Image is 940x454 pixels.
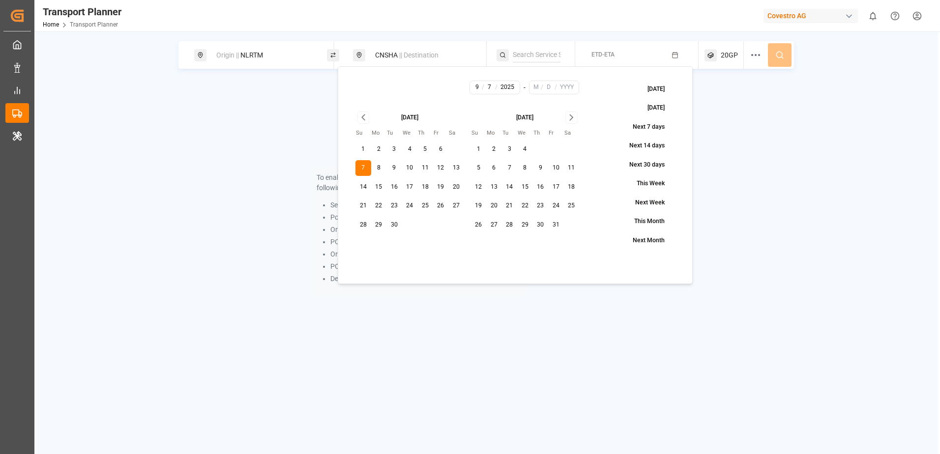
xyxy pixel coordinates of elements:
li: POL and Service String [330,237,521,247]
button: 6 [433,142,449,157]
button: 27 [486,217,502,233]
button: 17 [548,179,564,195]
th: Wednesday [402,129,418,138]
button: 21 [502,198,518,214]
button: 13 [486,179,502,195]
button: 24 [548,198,564,214]
li: POD and Service String [330,261,521,272]
th: Friday [548,129,564,138]
button: 22 [517,198,533,214]
input: D [484,83,496,92]
button: 14 [355,179,371,195]
input: YYYY [557,83,577,92]
button: 23 [533,198,549,214]
th: Sunday [355,129,371,138]
button: 8 [517,160,533,176]
span: / [495,83,498,92]
button: 12 [471,179,487,195]
button: 4 [517,142,533,157]
span: / [541,83,543,92]
button: 30 [533,217,549,233]
button: 19 [471,198,487,214]
button: 3 [386,142,402,157]
div: CNSHA [369,46,475,64]
th: Friday [433,129,449,138]
button: 28 [355,217,371,233]
th: Monday [486,129,502,138]
input: YYYY [497,83,518,92]
th: Tuesday [386,129,402,138]
button: 17 [402,179,418,195]
button: 27 [448,198,464,214]
p: To enable searching, add ETA, ETD, containerType and one of the following: [317,172,521,193]
button: Go to next month [565,112,578,124]
button: 5 [471,160,487,176]
div: Transport Planner [43,4,121,19]
th: Monday [371,129,387,138]
button: 26 [471,217,487,233]
button: Help Center [884,5,906,27]
button: 29 [371,217,387,233]
input: Search Service String [513,48,560,62]
button: 8 [371,160,387,176]
div: Covestro AG [764,9,858,23]
button: 29 [517,217,533,233]
button: 18 [417,179,433,195]
button: 24 [402,198,418,214]
button: [DATE] [625,100,675,117]
div: [DATE] [516,113,533,122]
button: 16 [386,179,402,195]
button: 10 [402,160,418,176]
button: 6 [486,160,502,176]
button: 21 [355,198,371,214]
button: Next 30 days [607,156,675,173]
li: Port Pair [330,212,521,223]
th: Thursday [533,129,549,138]
button: ETD-ETA [581,46,693,65]
th: Wednesday [517,129,533,138]
li: Service String [330,200,521,210]
button: 30 [386,217,402,233]
button: 2 [486,142,502,157]
button: 1 [355,142,371,157]
button: 10 [548,160,564,176]
button: 15 [371,179,387,195]
input: M [472,83,482,92]
button: 9 [533,160,549,176]
button: 26 [433,198,449,214]
button: 31 [548,217,564,233]
th: Saturday [448,129,464,138]
th: Saturday [564,129,580,138]
button: Next Month [610,232,675,249]
button: 14 [502,179,518,195]
button: 15 [517,179,533,195]
span: Origin || [216,51,239,59]
button: 25 [417,198,433,214]
input: D [543,83,555,92]
button: Go to previous month [357,112,370,124]
button: 4 [402,142,418,157]
button: 2 [371,142,387,157]
button: 11 [564,160,580,176]
span: || Destination [399,51,439,59]
button: 22 [371,198,387,214]
button: 1 [471,142,487,157]
button: 7 [502,160,518,176]
span: / [555,83,557,92]
th: Thursday [417,129,433,138]
button: 16 [533,179,549,195]
button: Covestro AG [764,6,862,25]
button: 23 [386,198,402,214]
div: - [524,81,526,94]
button: 18 [564,179,580,195]
button: 5 [417,142,433,157]
button: Next 7 days [610,118,675,136]
a: Home [43,21,59,28]
button: This Month [612,213,675,230]
button: show 0 new notifications [862,5,884,27]
button: Next 14 days [607,138,675,155]
button: 13 [448,160,464,176]
button: 9 [386,160,402,176]
div: NLRTM [210,46,317,64]
li: Destination and Service String [330,274,521,284]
